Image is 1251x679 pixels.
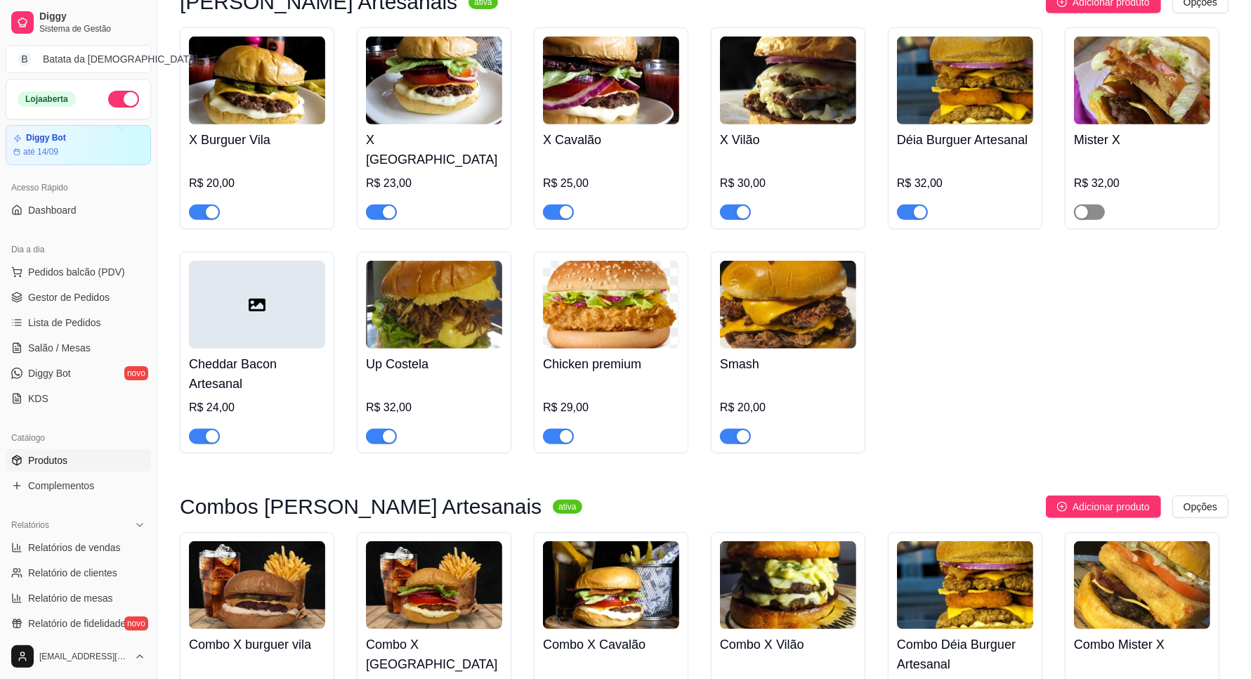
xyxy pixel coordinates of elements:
[39,11,145,23] span: Diggy
[720,399,856,416] div: R$ 20,00
[720,175,856,192] div: R$ 30,00
[720,261,856,349] img: product-image
[6,387,151,410] a: KDS
[28,591,113,605] span: Relatório de mesas
[6,311,151,334] a: Lista de Pedidos
[6,640,151,673] button: [EMAIL_ADDRESS][DOMAIN_NAME]
[6,612,151,635] a: Relatório de fidelidadenovo
[897,37,1033,124] img: product-image
[180,498,542,515] h3: Combos [PERSON_NAME] Artesanais
[6,449,151,472] a: Produtos
[366,399,502,416] div: R$ 32,00
[28,566,117,580] span: Relatório de clientes
[26,133,66,143] article: Diggy Bot
[28,541,121,555] span: Relatórios de vendas
[720,130,856,150] h4: X Vilão
[1172,496,1229,518] button: Opções
[543,399,679,416] div: R$ 29,00
[189,635,325,654] h4: Combo X burguer vila
[720,541,856,629] img: product-image
[1057,502,1067,512] span: plus-circle
[28,316,101,330] span: Lista de Pedidos
[366,541,502,629] img: product-image
[6,474,151,497] a: Complementos
[720,37,856,124] img: product-image
[543,541,679,629] img: product-image
[897,635,1033,674] h4: Combo Déia Burguer Artesanal
[189,175,325,192] div: R$ 20,00
[6,562,151,584] a: Relatório de clientes
[1073,499,1150,515] span: Adicionar produto
[720,635,856,654] h4: Combo X Vilão
[28,290,110,304] span: Gestor de Pedidos
[28,341,91,355] span: Salão / Mesas
[6,337,151,359] a: Salão / Mesas
[28,453,67,467] span: Produtos
[366,130,502,169] h4: X [GEOGRAPHIC_DATA]
[189,37,325,124] img: product-image
[1184,499,1217,515] span: Opções
[43,52,206,66] div: Batata da [DEMOGRAPHIC_DATA] ...
[897,175,1033,192] div: R$ 32,00
[18,52,32,66] span: B
[6,6,151,39] a: DiggySistema de Gestão
[6,362,151,384] a: Diggy Botnovo
[6,286,151,309] a: Gestor de Pedidos
[543,175,679,192] div: R$ 25,00
[543,354,679,374] h4: Chicken premium
[543,37,679,124] img: product-image
[1074,130,1210,150] h4: Mister X
[366,261,502,349] img: product-image
[6,261,151,283] button: Pedidos balcão (PDV)
[23,146,58,157] article: até 14/09
[553,500,582,514] sup: ativa
[28,265,125,279] span: Pedidos balcão (PDV)
[366,354,502,374] h4: Up Costela
[28,366,71,380] span: Diggy Bot
[366,37,502,124] img: product-image
[189,399,325,416] div: R$ 24,00
[1074,635,1210,654] h4: Combo Mister X
[11,519,49,531] span: Relatórios
[897,130,1033,150] h4: Déia Burguer Artesanal
[6,176,151,199] div: Acesso Rápido
[6,427,151,449] div: Catálogo
[543,635,679,654] h4: Combo X Cavalão
[1074,37,1210,124] img: product-image
[1074,175,1210,192] div: R$ 32,00
[6,125,151,165] a: Diggy Botaté 14/09
[6,587,151,609] a: Relatório de mesas
[543,130,679,150] h4: X Cavalão
[6,45,151,73] button: Select a team
[897,541,1033,629] img: product-image
[720,354,856,374] h4: Smash
[189,130,325,150] h4: X Burguer Vila
[1046,496,1161,518] button: Adicionar produto
[189,354,325,394] h4: Cheddar Bacon Artesanal
[6,238,151,261] div: Dia a dia
[108,91,139,108] button: Alterar Status
[1074,541,1210,629] img: product-image
[366,175,502,192] div: R$ 23,00
[39,651,129,662] span: [EMAIL_ADDRESS][DOMAIN_NAME]
[189,541,325,629] img: product-image
[28,203,77,217] span: Dashboard
[28,616,126,630] span: Relatório de fidelidade
[18,91,76,107] div: Loja aberta
[366,635,502,674] h4: Combo X [GEOGRAPHIC_DATA]
[6,536,151,559] a: Relatórios de vendas
[28,392,48,406] span: KDS
[39,23,145,34] span: Sistema de Gestão
[6,199,151,221] a: Dashboard
[28,479,94,493] span: Complementos
[543,261,679,349] img: product-image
